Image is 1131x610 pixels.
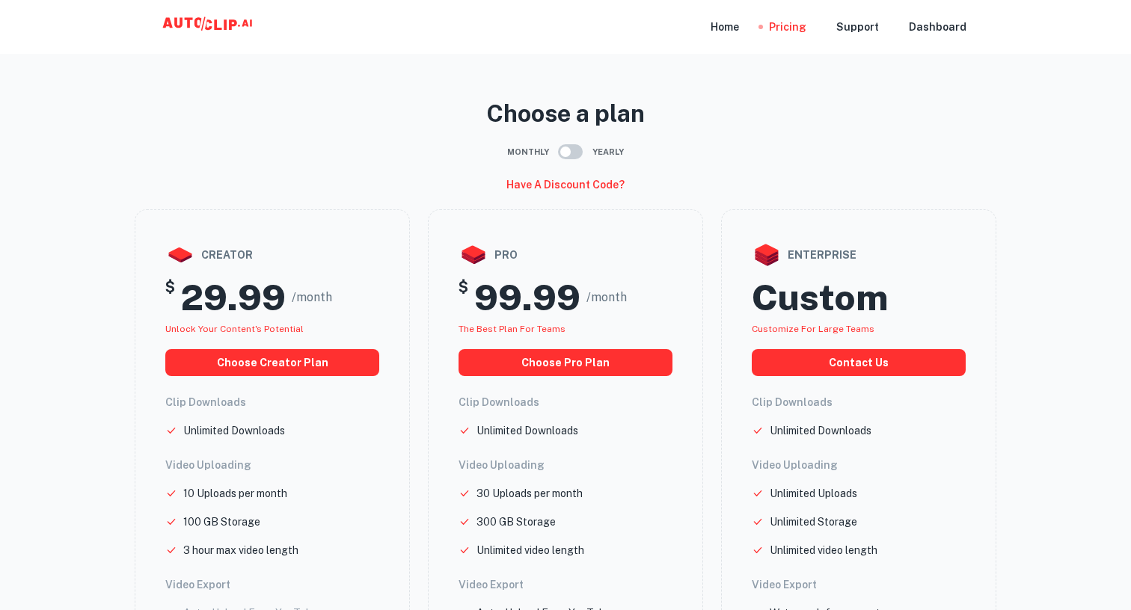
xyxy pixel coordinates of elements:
[770,542,877,558] p: Unlimited video length
[770,422,871,439] p: Unlimited Downloads
[474,276,580,319] h2: 99.99
[135,96,996,132] p: Choose a plan
[752,276,888,319] h2: Custom
[165,457,379,473] h6: Video Uploading
[459,276,468,319] h5: $
[459,457,672,473] h6: Video Uploading
[507,146,549,158] span: Monthly
[476,485,583,502] p: 30 Uploads per month
[770,485,857,502] p: Unlimited Uploads
[183,514,260,530] p: 100 GB Storage
[459,576,672,593] h6: Video Export
[459,324,565,334] span: The best plan for teams
[181,276,286,319] h2: 29.99
[292,289,332,306] span: /month
[165,276,175,319] h5: $
[592,146,624,158] span: Yearly
[506,176,625,193] h6: Have a discount code?
[476,422,578,439] p: Unlimited Downloads
[770,514,857,530] p: Unlimited Storage
[476,542,584,558] p: Unlimited video length
[752,394,966,410] h6: Clip Downloads
[165,394,379,410] h6: Clip Downloads
[183,422,285,439] p: Unlimited Downloads
[752,324,874,334] span: Customize for large teams
[476,514,556,530] p: 300 GB Storage
[165,576,379,593] h6: Video Export
[459,349,672,376] button: choose pro plan
[183,542,298,558] p: 3 hour max video length
[165,240,379,270] div: creator
[459,240,672,270] div: pro
[752,457,966,473] h6: Video Uploading
[165,324,304,334] span: Unlock your Content's potential
[500,172,631,197] button: Have a discount code?
[459,394,672,410] h6: Clip Downloads
[183,485,287,502] p: 10 Uploads per month
[165,349,379,376] button: choose creator plan
[752,240,966,270] div: enterprise
[586,289,627,306] span: /month
[752,349,966,376] button: Contact us
[752,576,966,593] h6: Video Export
